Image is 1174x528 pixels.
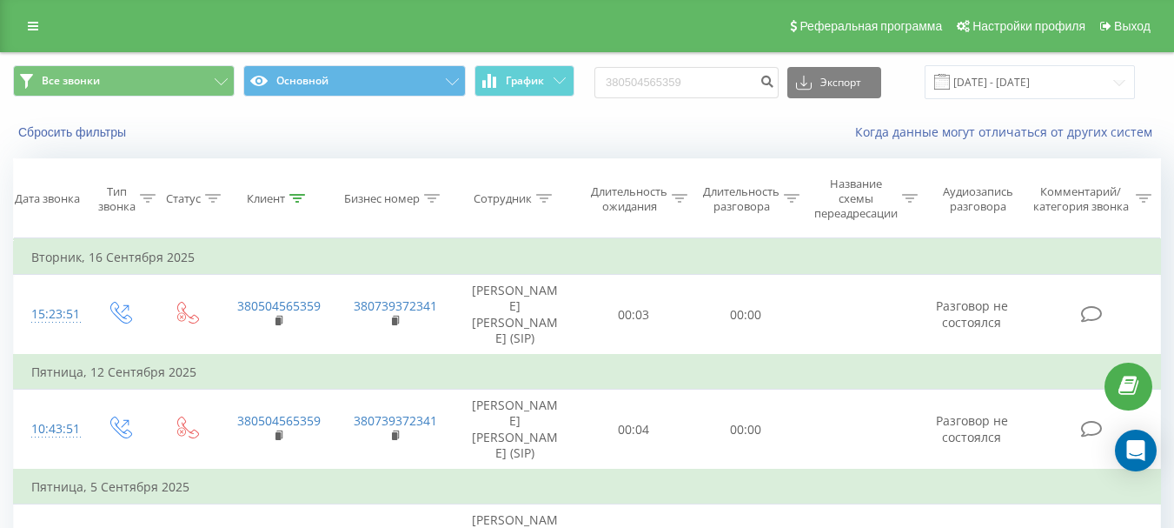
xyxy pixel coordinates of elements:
[42,74,100,88] span: Все звонки
[578,390,690,470] td: 00:04
[453,390,578,470] td: [PERSON_NAME] [PERSON_NAME] (SIP)
[591,184,667,214] div: Длительность ожидания
[14,470,1161,505] td: Пятница, 5 Сентября 2025
[972,19,1085,33] span: Настройки профиля
[98,184,136,214] div: Тип звонка
[799,19,942,33] span: Реферальная программа
[474,191,532,206] div: Сотрудник
[703,184,779,214] div: Длительность разговора
[787,67,881,98] button: Экспорт
[1115,430,1157,471] div: Open Intercom Messenger
[453,275,578,355] td: [PERSON_NAME] [PERSON_NAME] (SIP)
[354,412,437,429] a: 380739372341
[15,191,80,206] div: Дата звонка
[247,191,285,206] div: Клиент
[578,275,690,355] td: 00:03
[31,297,68,331] div: 15:23:51
[1114,19,1151,33] span: Выход
[13,65,235,97] button: Все звонки
[237,412,321,429] a: 380504565359
[690,390,802,470] td: 00:00
[690,275,802,355] td: 00:00
[13,124,135,140] button: Сбросить фильтры
[814,177,898,221] div: Название схемы переадресации
[243,65,465,97] button: Основной
[14,240,1161,275] td: Вторник, 16 Сентября 2025
[936,412,1008,444] span: Разговор не состоялся
[344,191,420,206] div: Бизнес номер
[506,75,544,87] span: График
[237,297,321,314] a: 380504565359
[474,65,574,97] button: График
[594,67,779,98] input: Поиск по номеру
[934,184,1022,214] div: Аудиозапись разговора
[1030,184,1131,214] div: Комментарий/категория звонка
[14,355,1161,390] td: Пятница, 12 Сентября 2025
[31,412,68,446] div: 10:43:51
[936,297,1008,330] span: Разговор не состоялся
[354,297,437,314] a: 380739372341
[855,124,1161,140] a: Когда данные могут отличаться от других систем
[166,191,201,206] div: Статус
